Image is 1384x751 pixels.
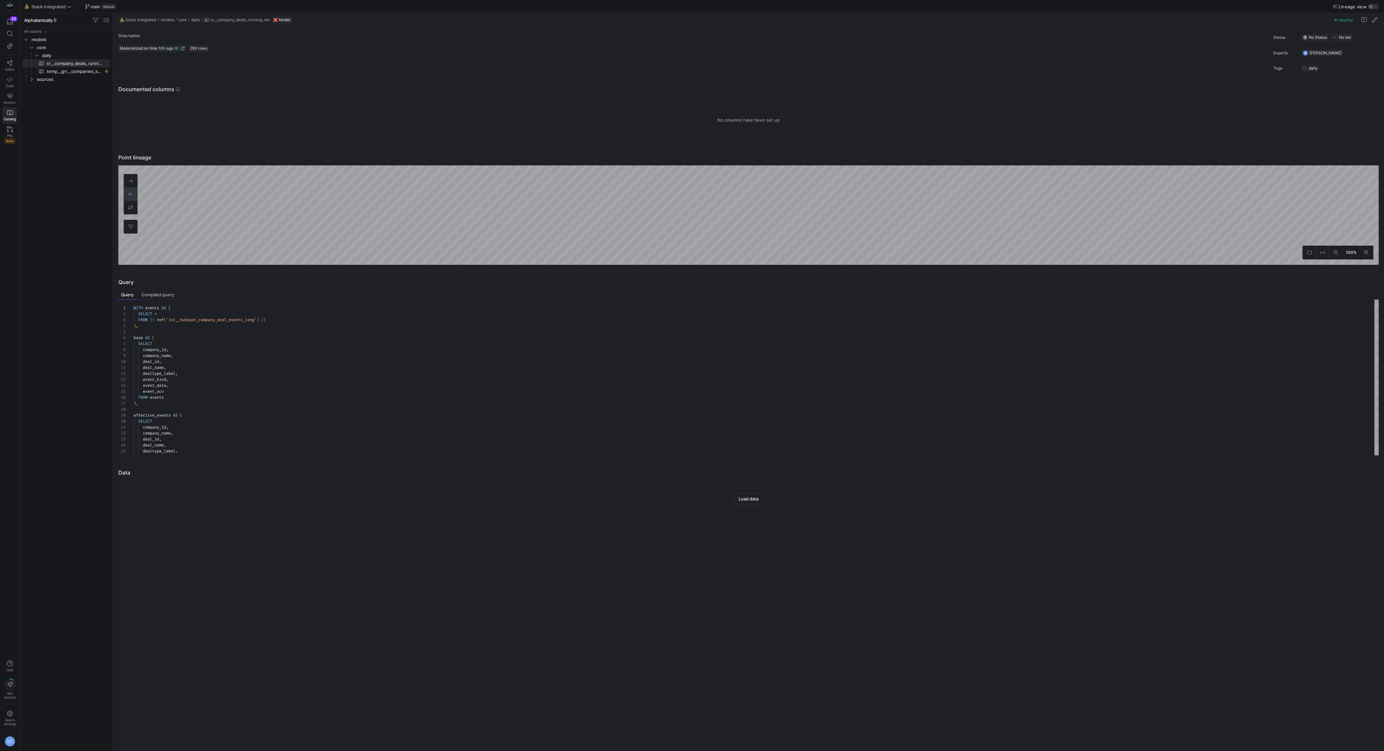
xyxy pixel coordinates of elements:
[1339,4,1367,9] span: Lineage view
[143,347,166,352] span: company_id
[138,341,152,346] span: SELECT
[118,353,126,359] div: 9
[166,425,168,430] span: ,
[159,436,161,442] span: ,
[157,317,164,322] span: ref
[3,16,17,28] button: 38
[171,353,173,358] span: ,
[159,359,161,364] span: ,
[10,16,18,22] div: 38
[150,395,164,400] span: events
[166,317,257,322] span: 'int__hubspot_company_deal_events_long'
[24,18,57,23] span: Alphabetically
[178,18,187,22] span: core
[6,668,14,672] span: Help
[210,454,212,460] span: ,
[31,36,109,43] span: models
[118,442,126,448] div: 24
[1273,66,1301,71] h4: Tags
[101,4,116,9] span: default
[138,395,148,400] span: FROM
[161,18,174,22] span: models
[173,413,178,418] span: AS
[37,76,109,83] span: sources
[23,16,59,25] button: Alphabetically
[118,341,126,347] div: 7
[168,305,171,311] span: (
[4,718,16,726] span: Space settings
[23,59,110,67] div: Press SPACE to select this row.
[118,16,157,24] button: 🍌Stack Integrated
[6,84,14,88] span: Code
[118,469,130,477] h3: Data
[4,117,16,121] span: Catalog
[37,44,109,51] span: core
[7,134,13,138] span: PRs
[134,335,143,340] span: base
[23,67,110,75] a: temp__grr__companies_snapshot​​​​​​​​​​
[734,493,763,504] button: Load data
[143,436,159,442] span: deal_id
[118,305,126,311] div: 1
[1309,35,1327,40] span: No Status
[23,28,110,35] div: Press SPACE to select this row.
[47,68,102,75] span: temp__grr__companies_snapshot​​​​​​​​​​
[1332,35,1338,40] img: No tier
[164,442,166,448] span: ,
[143,365,164,370] span: deal_name
[171,454,175,460] span: AS
[118,317,126,323] div: 3
[23,35,110,43] div: Press SPACE to select this row.
[118,376,126,382] div: 13
[24,29,41,34] div: All assets
[143,377,166,382] span: event_kind
[178,454,210,460] span: effective_date
[143,448,175,454] span: dealtype_label
[190,46,207,51] span: 283 rows
[164,317,166,322] span: (
[118,448,126,454] div: 25
[3,708,17,729] a: Spacesettings
[717,117,780,123] span: No columns have been set up
[90,4,100,9] span: main
[118,400,126,406] div: 17
[143,442,164,448] span: deal_name
[191,18,200,22] span: daily
[143,431,171,436] span: company_name
[118,33,1262,41] h4: Description
[118,412,126,418] div: 19
[143,371,175,376] span: dealtype_label
[273,18,277,22] img: undefined
[3,107,17,124] a: Catalog
[166,347,168,352] span: ,
[152,317,154,322] span: {
[7,3,13,10] img: https://storage.googleapis.com/y42-prod-data-exchange/images/Yf2Qvegn13xqq0DljGMI0l8d5Zqtiw36EXr8...
[134,305,143,311] span: WITH
[3,676,17,702] button: Getstarted
[136,323,138,328] span: ,
[5,67,15,71] span: Editor
[138,419,152,424] span: SELECT
[161,305,166,311] span: AS
[4,100,16,104] span: Monitor
[23,2,73,11] button: 🍌Stack Integrated
[175,371,178,376] span: ,
[171,431,173,436] span: ,
[1339,18,1353,23] span: Healthy
[3,734,17,748] button: DZ
[166,377,168,382] span: ,
[138,317,148,322] span: FROM
[24,4,29,9] span: 🍌
[118,371,126,376] div: 12
[5,736,15,747] div: DZ
[143,383,166,388] span: event_date
[180,413,182,418] span: (
[121,293,134,297] span: Query
[118,323,126,329] div: 4
[143,454,166,460] span: event_date
[125,18,156,22] span: Stack Integrated
[118,388,126,394] div: 15
[164,365,166,370] span: ,
[1339,35,1351,40] span: No tier
[23,75,110,83] div: Press SPACE to select this row.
